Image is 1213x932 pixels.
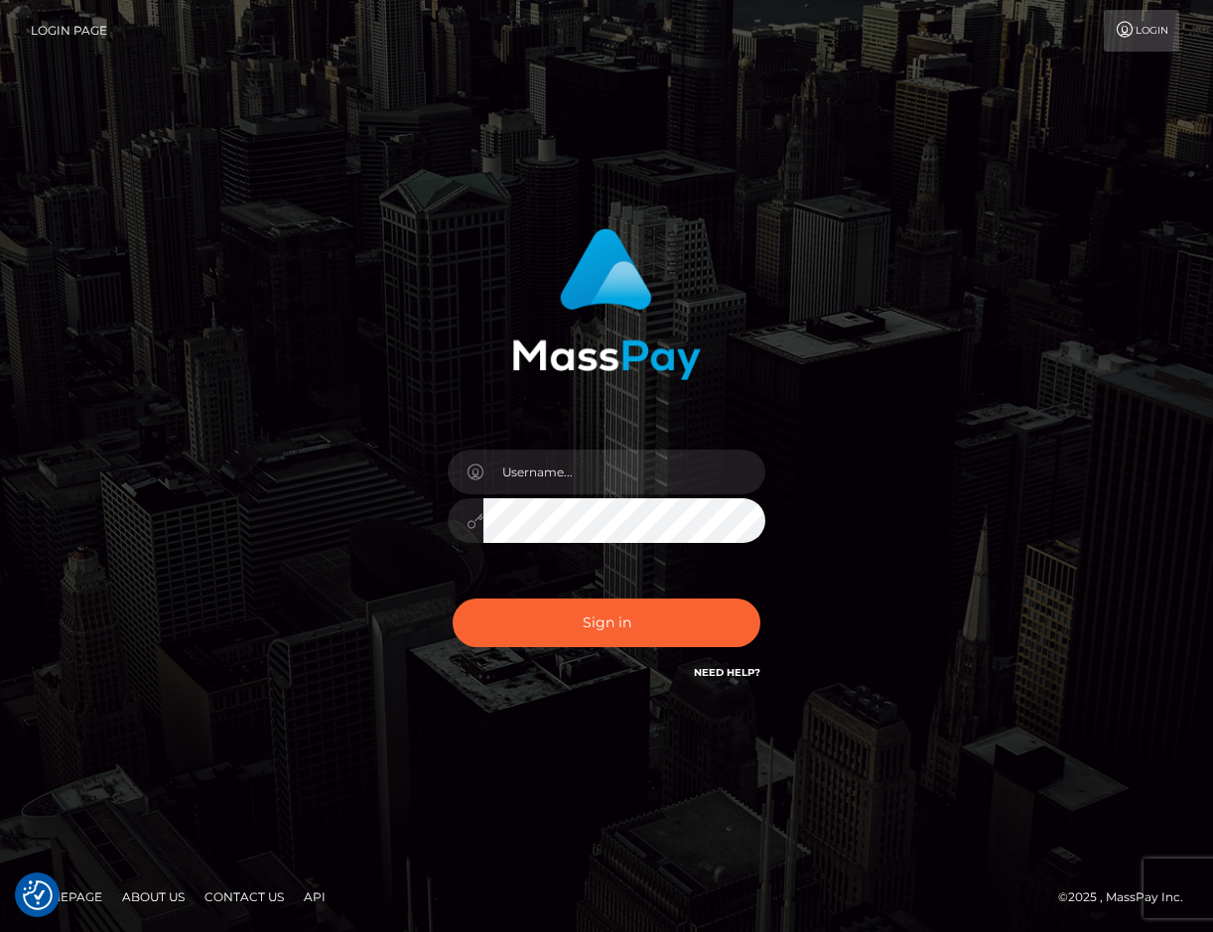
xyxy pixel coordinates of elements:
img: Revisit consent button [23,880,53,910]
div: © 2025 , MassPay Inc. [1058,886,1198,908]
a: API [296,881,334,912]
input: Username... [483,450,765,494]
img: MassPay Login [512,228,701,380]
a: Need Help? [694,666,760,679]
a: Contact Us [197,881,292,912]
button: Sign in [453,599,760,647]
a: About Us [114,881,193,912]
a: Login [1104,10,1179,52]
a: Homepage [22,881,110,912]
button: Consent Preferences [23,880,53,910]
a: Login Page [31,10,107,52]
